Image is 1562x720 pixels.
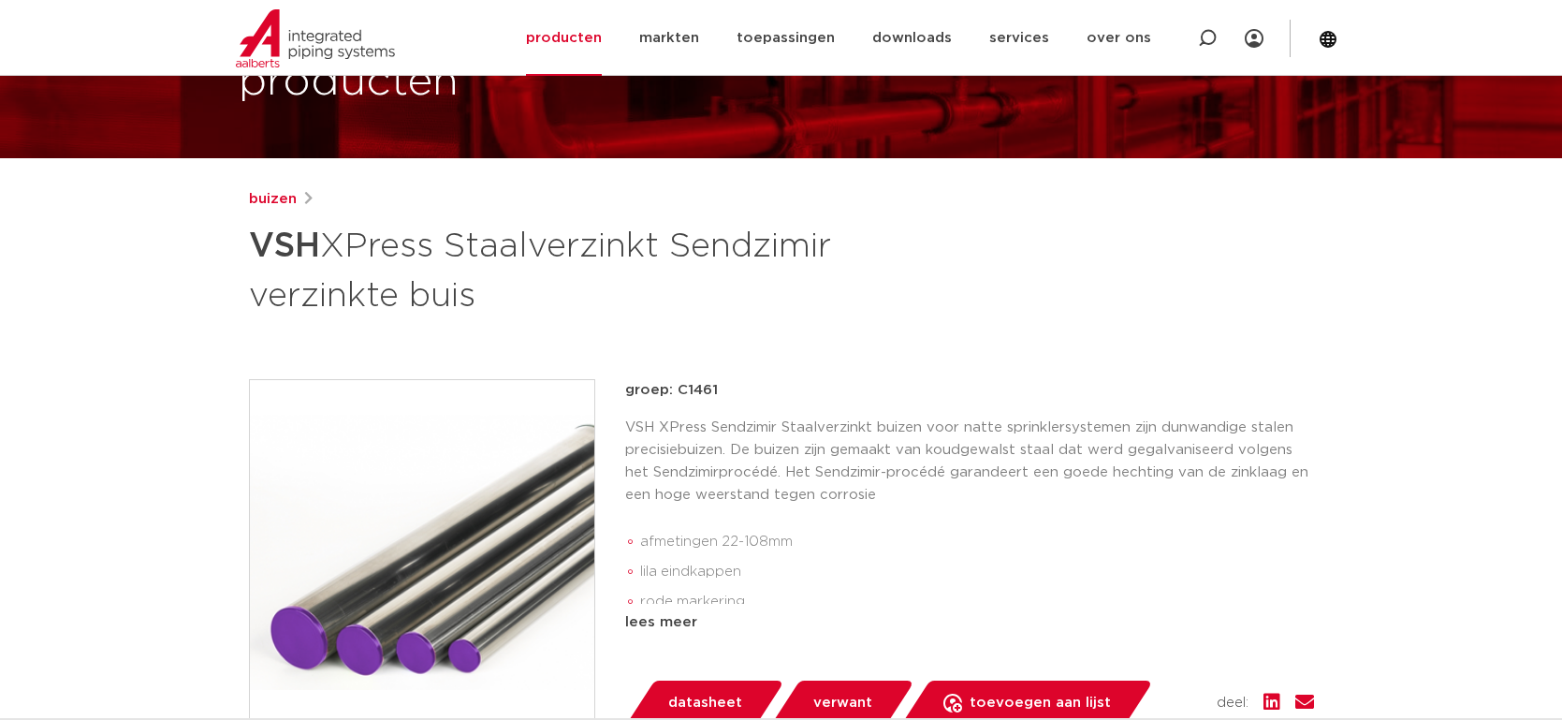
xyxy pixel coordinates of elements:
[970,688,1111,718] span: toevoegen aan lijst
[813,688,872,718] span: verwant
[249,188,297,211] a: buizen
[640,527,1314,557] li: afmetingen 22-108mm
[249,229,320,263] strong: VSH
[625,379,1314,402] p: groep: C1461
[1217,692,1248,714] span: deel:
[640,587,1314,617] li: rode markering
[640,557,1314,587] li: lila eindkappen
[625,417,1314,507] p: VSH XPress Sendzimir Staalverzinkt buizen voor natte sprinklersystemen zijn dunwandige stalen pre...
[239,52,459,112] h1: producten
[625,611,1314,634] div: lees meer
[249,218,952,319] h1: XPress Staalverzinkt Sendzimir verzinkte buis
[668,688,742,718] span: datasheet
